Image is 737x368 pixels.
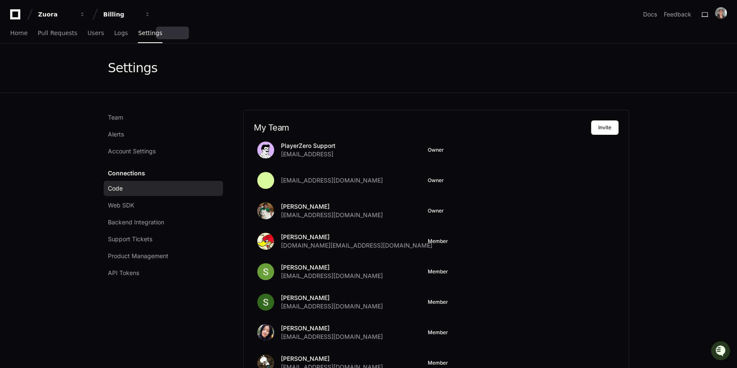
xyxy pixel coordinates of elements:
[108,184,123,193] span: Code
[108,269,139,277] span: API Tokens
[114,24,128,43] a: Logs
[88,30,104,35] span: Users
[281,150,333,158] span: [EMAIL_ADDRESS]
[29,63,139,71] div: Start new chat
[257,324,274,341] img: ACg8ocLHYU8Q_QVc2aH0uWWb68hicQ26ALs8diVHP6v8XvCwTS-KVGiV=s96-c
[428,268,448,275] span: Member
[104,215,223,230] a: Backend Integration
[281,176,383,185] span: [EMAIL_ADDRESS][DOMAIN_NAME]
[281,202,383,211] p: [PERSON_NAME]
[114,30,128,35] span: Logs
[281,272,383,280] span: [EMAIL_ADDRESS][DOMAIN_NAME]
[281,142,335,150] p: PlayerZero Support
[428,147,444,153] span: Owner
[108,147,156,155] span: Account Settings
[104,198,223,213] a: Web SDK
[281,211,383,219] span: [EMAIL_ADDRESS][DOMAIN_NAME]
[108,252,168,260] span: Product Management
[281,302,383,311] span: [EMAIL_ADDRESS][DOMAIN_NAME]
[138,24,162,43] a: Settings
[38,10,74,19] div: Zuora
[38,30,77,35] span: Pull Requests
[108,201,134,210] span: Web SDK
[108,235,152,243] span: Support Tickets
[35,7,89,22] button: Zuora
[100,7,154,22] button: Billing
[591,120,619,135] button: Invite
[281,354,383,363] p: [PERSON_NAME]
[643,10,657,19] a: Docs
[281,294,383,302] p: [PERSON_NAME]
[428,299,448,305] span: Member
[8,63,24,78] img: 1756235613930-3d25f9e4-fa56-45dd-b3ad-e072dfbd1548
[664,10,691,19] button: Feedback
[281,241,432,250] span: [DOMAIN_NAME][EMAIL_ADDRESS][DOMAIN_NAME]
[281,233,432,241] p: [PERSON_NAME]
[710,340,733,363] iframe: Open customer support
[8,34,154,47] div: Welcome
[104,232,223,247] a: Support Tickets
[257,142,274,158] img: avatar
[138,30,162,35] span: Settings
[8,8,25,25] img: PlayerZero
[428,238,448,245] span: Member
[257,263,274,280] img: ACg8ocK1EaMfuvJmPejFpP1H_n0zHMfi6CcZBKQ2kbFwTFs0169v-A=s96-c
[104,127,223,142] a: Alerts
[254,123,591,133] h2: My Team
[281,333,383,341] span: [EMAIL_ADDRESS][DOMAIN_NAME]
[10,30,27,35] span: Home
[257,294,274,311] img: ACg8ocJxpf8KTS5WAjMGzKM23b04kUjoqudo5qwWMGYQ3F4pXHy3fw=s96-c
[60,88,102,95] a: Powered byPylon
[428,207,444,214] span: Owner
[281,324,383,333] p: [PERSON_NAME]
[428,177,444,184] span: Owner
[257,202,274,219] img: ACg8ocLG_LSDOp7uAivCyQqIxj1Ef0G8caL3PxUxK52DC0_DO42UYdCW=s96-c
[108,113,123,122] span: Team
[88,24,104,43] a: Users
[144,65,154,76] button: Start new chat
[428,329,448,336] span: Member
[428,360,448,366] span: Member
[104,265,223,281] a: API Tokens
[715,7,727,19] img: ACg8ocJXJfhJJqpG9rDJjtbZlaEJZy3UY9H7l9C0yzch3oOV8VWHvw_M=s96-c
[281,263,383,272] p: [PERSON_NAME]
[29,71,123,78] div: We're offline, but we'll be back soon!
[84,89,102,95] span: Pylon
[38,24,77,43] a: Pull Requests
[108,218,164,226] span: Backend Integration
[10,24,27,43] a: Home
[104,144,223,159] a: Account Settings
[257,233,274,250] img: ACg8ocLwztuLJxrHkr9iY0Ic-AtzWKwM6mvae_wx5ox_QR5n7skIXp8=s96-c
[104,181,223,196] a: Code
[103,10,140,19] div: Billing
[108,130,124,139] span: Alerts
[104,110,223,125] a: Team
[108,60,157,76] div: Settings
[104,248,223,264] a: Product Management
